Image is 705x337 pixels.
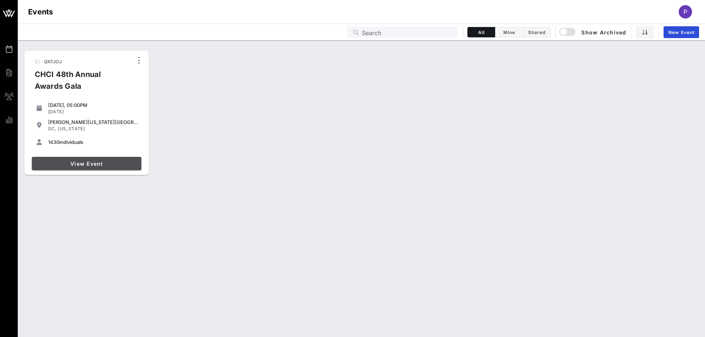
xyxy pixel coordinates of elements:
span: P [684,8,687,16]
div: CHCI 48th Annual Awards Gala [29,68,133,98]
div: individuals [48,139,138,145]
span: Shared [527,30,546,35]
span: Show Archived [560,28,626,37]
div: [DATE], 05:00PM [48,102,138,108]
div: [PERSON_NAME][US_STATE][GEOGRAPHIC_DATA] [48,119,138,125]
div: P [679,5,692,18]
span: [US_STATE] [58,126,85,131]
a: New Event [664,26,699,38]
span: 1430 [48,139,59,145]
button: Show Archived [560,26,627,39]
button: Shared [523,27,551,37]
a: View Event [32,157,141,170]
span: DC, [48,126,57,131]
button: Mine [495,27,523,37]
span: All [472,30,490,35]
span: New Event [668,30,695,35]
button: All [467,27,495,37]
span: QX7JOJ [44,59,62,64]
div: [DATE] [48,109,138,115]
span: View Event [35,161,138,167]
h1: Events [28,6,53,18]
span: Mine [500,30,518,35]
